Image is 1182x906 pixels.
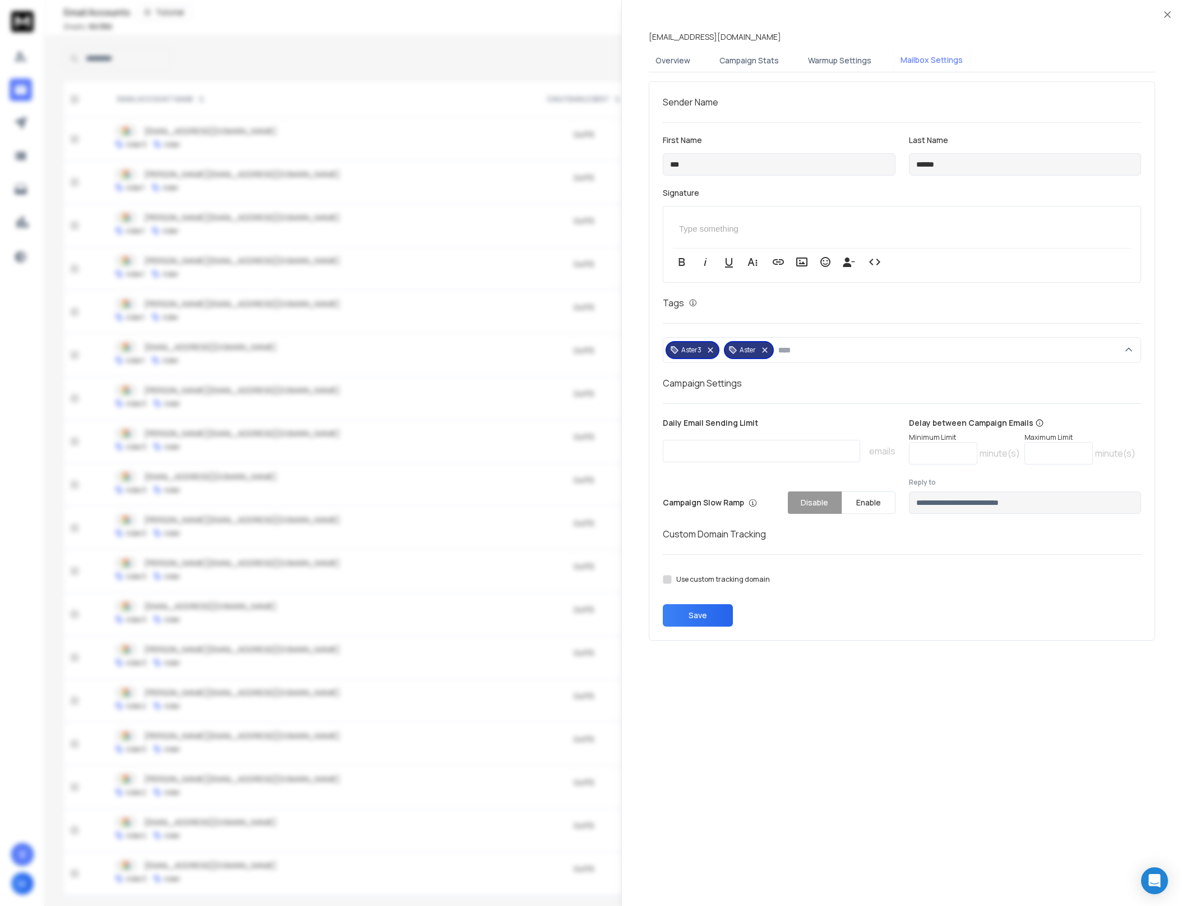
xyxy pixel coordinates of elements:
button: Insert Image (⌘P) [791,251,812,273]
p: Minimum Limit [909,433,1020,442]
button: Save [663,604,733,627]
button: Bold (⌘B) [671,251,692,273]
div: Open Intercom Messenger [1141,867,1168,894]
p: minute(s) [1095,447,1135,460]
p: Aster3 [681,346,701,355]
p: Maximum Limit [1024,433,1135,442]
button: Emoticons [815,251,836,273]
button: Warmup Settings [801,48,878,73]
button: Underline (⌘U) [718,251,740,273]
h1: Custom Domain Tracking [663,527,1141,541]
p: minute(s) [980,447,1020,460]
h1: Tags [663,296,684,310]
button: Code View [864,251,885,273]
button: More Text [742,251,763,273]
label: Signature [663,189,1141,197]
p: Campaign Slow Ramp [663,497,757,508]
label: Use custom tracking domain [676,575,770,584]
button: Insert Link (⌘K) [768,251,789,273]
h1: Campaign Settings [663,376,1141,390]
p: Daily Email Sending Limit [663,417,895,433]
h1: Sender Name [663,95,1141,109]
button: Overview [649,48,697,73]
button: Insert Unsubscribe Link [838,251,860,273]
p: Aster [740,346,756,355]
p: [EMAIL_ADDRESS][DOMAIN_NAME] [649,31,781,43]
button: Disable [788,491,842,514]
button: Italic (⌘I) [695,251,716,273]
button: Enable [842,491,895,514]
label: First Name [663,136,895,144]
label: Reply to [909,478,1142,487]
button: Mailbox Settings [894,48,969,73]
label: Last Name [909,136,1142,144]
p: emails [869,444,895,458]
button: Campaign Stats [713,48,786,73]
p: Delay between Campaign Emails [909,417,1135,429]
